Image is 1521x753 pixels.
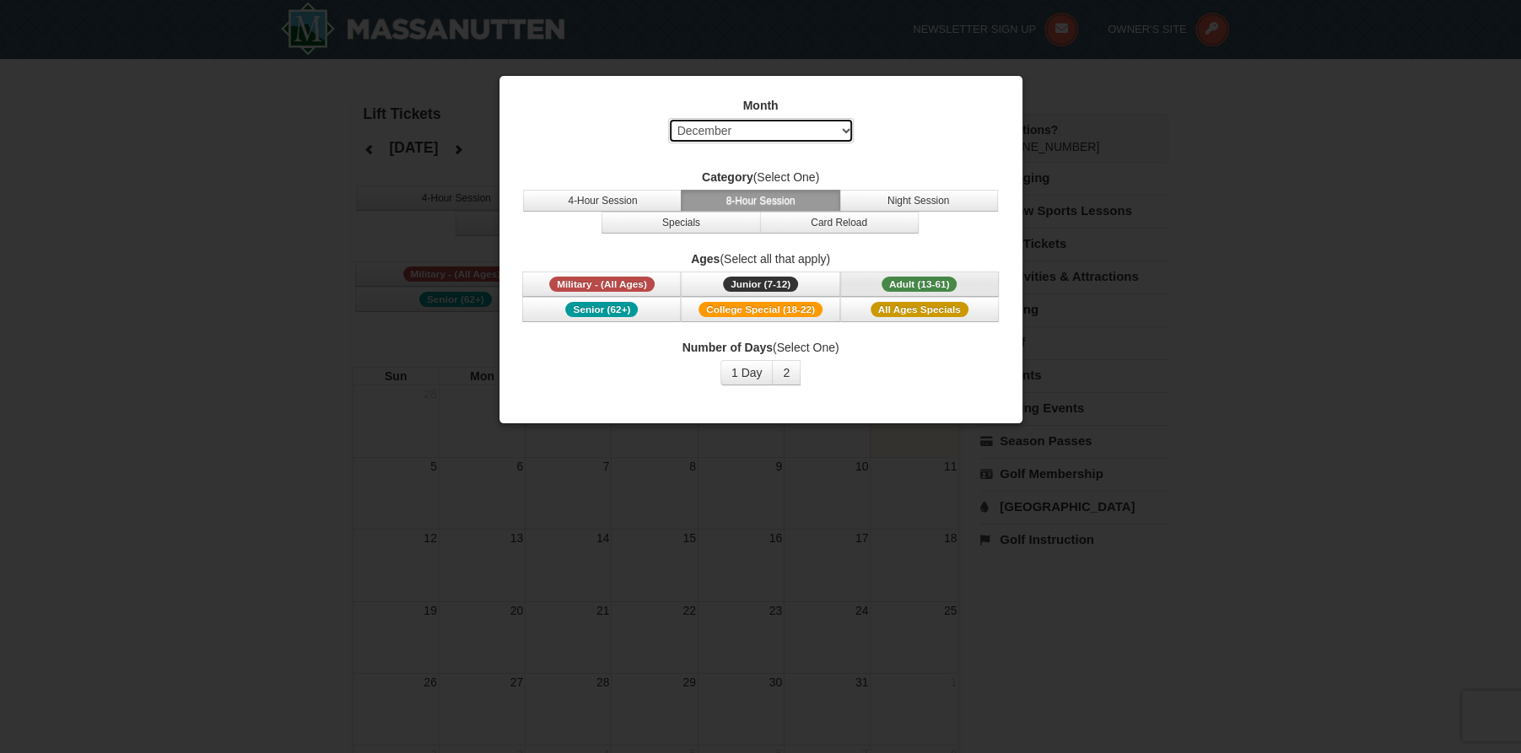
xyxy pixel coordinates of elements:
button: Military - (All Ages) [522,272,681,297]
button: Card Reload [760,212,919,234]
button: Adult (13-61) [840,272,999,297]
span: Junior (7-12) [723,277,798,292]
button: 1 Day [720,360,774,385]
span: Senior (62+) [565,302,638,317]
span: All Ages Specials [871,302,968,317]
button: Specials [601,212,760,234]
button: 2 [772,360,801,385]
button: Senior (62+) [522,297,681,322]
label: (Select One) [520,169,1001,186]
strong: Ages [691,252,720,266]
strong: Month [743,99,779,112]
button: College Special (18-22) [681,297,839,322]
button: 4-Hour Session [523,190,682,212]
label: (Select One) [520,339,1001,356]
button: Night Session [839,190,998,212]
span: College Special (18-22) [698,302,823,317]
strong: Category [702,170,753,184]
button: Junior (7-12) [681,272,839,297]
span: Military - (All Ages) [549,277,655,292]
span: Adult (13-61) [882,277,957,292]
button: 8-Hour Session [681,190,839,212]
button: All Ages Specials [840,297,999,322]
strong: Number of Days [682,341,773,354]
label: (Select all that apply) [520,250,1001,267]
